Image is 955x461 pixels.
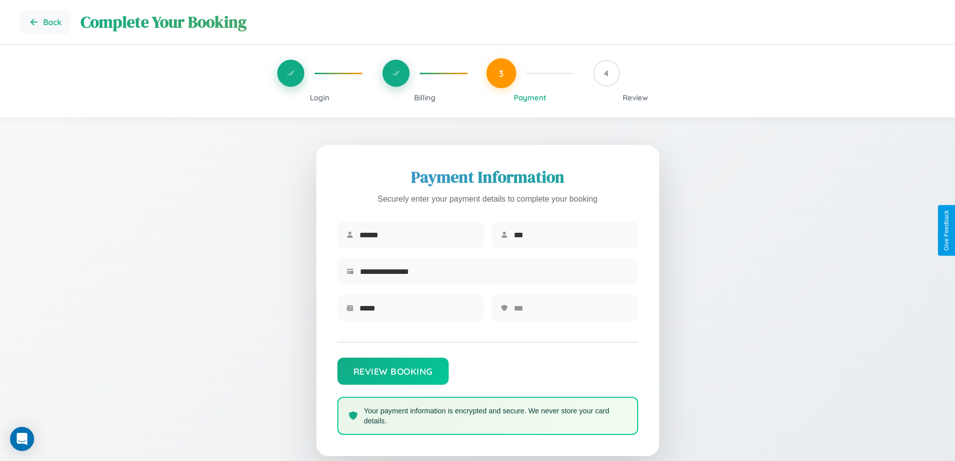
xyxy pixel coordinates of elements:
[364,406,627,426] p: Your payment information is encrypted and secure. We never store your card details.
[20,10,71,34] button: Go back
[81,11,935,33] h1: Complete Your Booking
[10,427,34,451] div: Open Intercom Messenger
[310,93,329,102] span: Login
[337,358,449,385] button: Review Booking
[337,166,638,188] h2: Payment Information
[499,68,504,79] span: 3
[604,68,609,78] span: 4
[943,210,950,251] div: Give Feedback
[414,93,436,102] span: Billing
[514,93,546,102] span: Payment
[623,93,648,102] span: Review
[337,192,638,207] p: Securely enter your payment details to complete your booking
